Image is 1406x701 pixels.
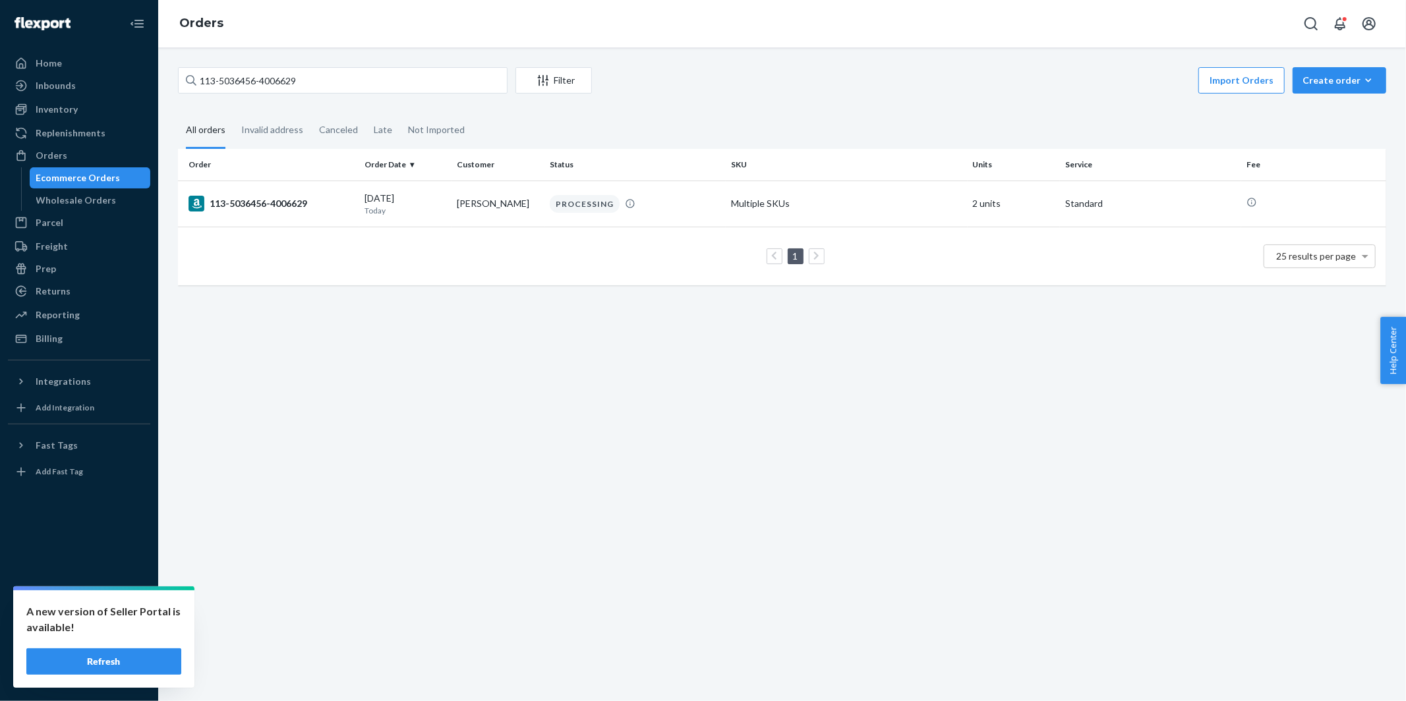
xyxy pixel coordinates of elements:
[968,181,1061,227] td: 2 units
[8,75,150,96] a: Inbounds
[1241,149,1386,181] th: Fee
[1060,149,1241,181] th: Service
[36,308,80,322] div: Reporting
[515,67,592,94] button: Filter
[8,461,150,482] a: Add Fast Tag
[8,212,150,233] a: Parcel
[457,159,539,170] div: Customer
[36,262,56,275] div: Prep
[8,328,150,349] a: Billing
[36,149,67,162] div: Orders
[36,79,76,92] div: Inbounds
[790,250,801,262] a: Page 1 is your current page
[36,171,121,184] div: Ecommerce Orders
[124,11,150,37] button: Close Navigation
[968,149,1061,181] th: Units
[8,397,150,418] a: Add Integration
[1380,317,1406,384] button: Help Center
[726,181,968,227] td: Multiple SKUs
[550,195,620,213] div: PROCESSING
[8,53,150,74] a: Home
[1356,11,1382,37] button: Open account menu
[8,281,150,302] a: Returns
[178,67,508,94] input: Search orders
[1277,250,1357,262] span: 25 results per page
[36,103,78,116] div: Inventory
[365,192,447,216] div: [DATE]
[36,240,68,253] div: Freight
[8,664,150,685] button: Give Feedback
[452,181,544,227] td: [PERSON_NAME]
[8,597,150,618] a: Settings
[26,603,181,635] p: A new version of Seller Portal is available!
[8,642,150,663] a: Help Center
[8,145,150,166] a: Orders
[36,439,78,452] div: Fast Tags
[1198,67,1285,94] button: Import Orders
[8,258,150,279] a: Prep
[1298,11,1324,37] button: Open Search Box
[359,149,452,181] th: Order Date
[1327,11,1353,37] button: Open notifications
[8,99,150,120] a: Inventory
[8,123,150,144] a: Replenishments
[374,113,392,147] div: Late
[726,149,968,181] th: SKU
[8,435,150,456] button: Fast Tags
[36,466,83,477] div: Add Fast Tag
[1065,197,1236,210] p: Standard
[15,17,71,30] img: Flexport logo
[319,113,358,147] div: Canceled
[408,113,465,147] div: Not Imported
[8,236,150,257] a: Freight
[241,113,303,147] div: Invalid address
[8,619,150,640] a: Talk to Support
[8,371,150,392] button: Integrations
[36,126,105,140] div: Replenishments
[36,402,94,413] div: Add Integration
[36,332,63,345] div: Billing
[30,167,151,188] a: Ecommerce Orders
[36,216,63,229] div: Parcel
[189,196,354,211] div: 113-5036456-4006629
[186,113,225,149] div: All orders
[36,194,117,207] div: Wholesale Orders
[178,149,359,181] th: Order
[36,375,91,388] div: Integrations
[1303,74,1376,87] div: Create order
[365,205,447,216] p: Today
[1293,67,1386,94] button: Create order
[179,16,223,30] a: Orders
[8,304,150,325] a: Reporting
[169,5,234,43] ol: breadcrumbs
[544,149,726,181] th: Status
[516,74,591,87] div: Filter
[36,285,71,298] div: Returns
[36,57,62,70] div: Home
[26,648,181,675] button: Refresh
[30,190,151,211] a: Wholesale Orders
